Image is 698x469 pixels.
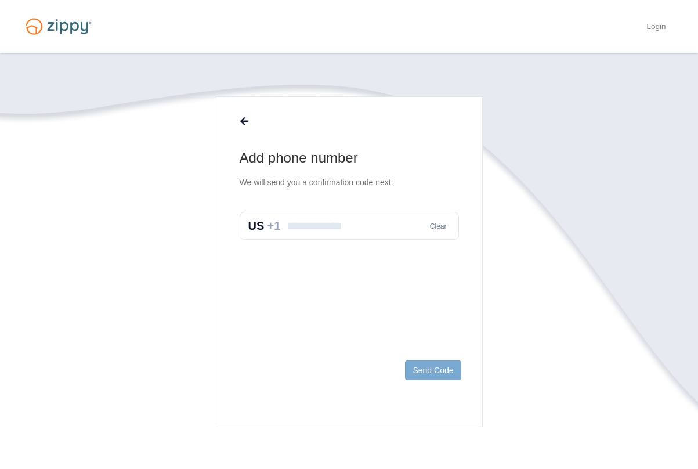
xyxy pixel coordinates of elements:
[240,149,459,167] h1: Add phone number
[426,221,450,232] button: Clear
[240,176,459,189] p: We will send you a confirmation code next.
[405,360,461,380] button: Send Code
[646,22,666,34] a: Login
[19,13,99,40] img: Logo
